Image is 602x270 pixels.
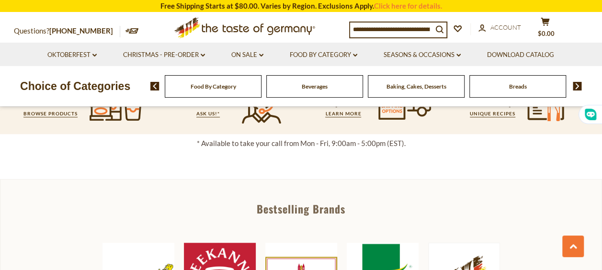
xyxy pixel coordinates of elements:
a: Click here for details. [374,1,442,10]
a: On Sale [231,50,263,60]
button: $0.00 [531,17,560,41]
a: Account [478,22,521,33]
p: Check Out Loads of Recipes [465,87,520,108]
a: [PHONE_NUMBER] [49,26,113,35]
a: Christmas - PRE-ORDER [123,50,205,60]
a: BROWSE PRODUCTS [23,111,78,116]
a: Food By Category [191,83,236,90]
a: Oktoberfest [47,50,97,60]
img: next arrow [573,82,582,90]
a: Food By Category [290,50,357,60]
a: Beverages [302,83,328,90]
a: Seasons & Occasions [384,50,461,60]
p: Questions? [14,25,120,37]
img: previous arrow [150,82,159,90]
a: UNIQUE RECIPES [470,111,515,116]
a: Download Catalog [487,50,554,60]
p: Breadth of Product & Brand Assortment [17,87,84,108]
span: $0.00 [538,30,555,37]
span: Account [490,23,521,31]
a: ASK US!* [196,111,220,116]
a: Baking, Cakes, Desserts [386,83,446,90]
a: LEARN MORE [325,111,361,116]
div: Bestselling Brands [0,203,602,214]
a: Breads [509,83,527,90]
